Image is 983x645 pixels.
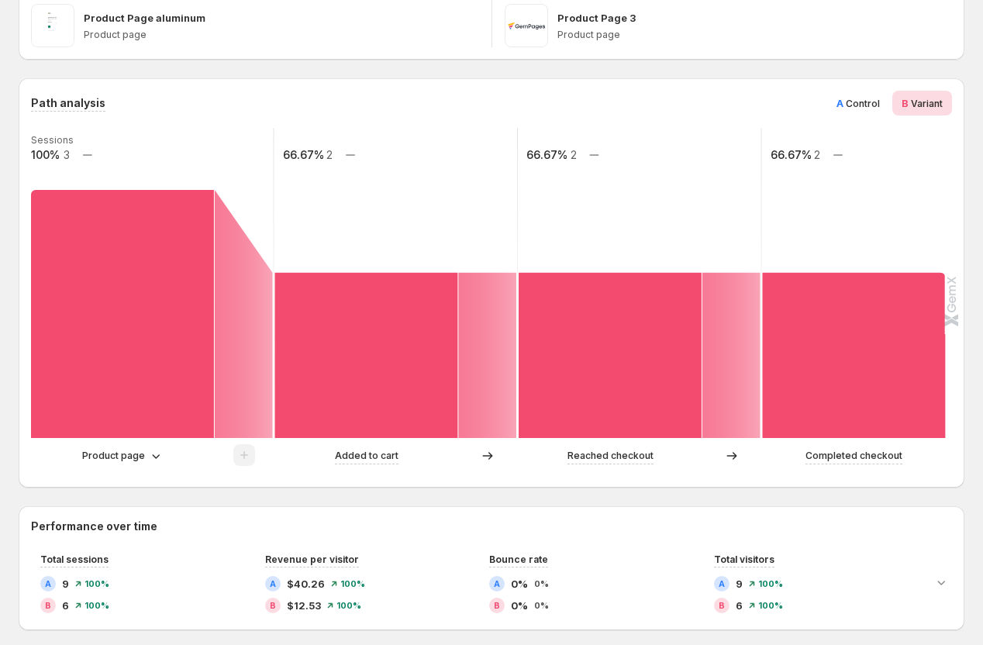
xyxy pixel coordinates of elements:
[814,148,820,161] text: 2
[84,29,479,41] p: Product page
[62,576,69,592] span: 9
[557,29,953,41] p: Product page
[64,148,70,161] text: 3
[31,134,74,146] text: Sessions
[85,601,109,610] span: 100%
[326,148,333,161] text: 2
[494,579,500,588] h2: A
[505,4,548,47] img: Product Page 3
[84,10,205,26] p: Product Page aluminum
[45,579,51,588] h2: A
[846,98,880,109] span: Control
[758,579,783,588] span: 100%
[31,4,74,47] img: Product Page aluminum
[270,601,276,610] h2: B
[534,601,549,610] span: 0%
[911,98,943,109] span: Variant
[31,148,60,161] text: 100%
[494,601,500,610] h2: B
[567,448,654,464] p: Reached checkout
[511,576,528,592] span: 0%
[736,598,743,613] span: 6
[719,601,725,610] h2: B
[489,554,548,565] span: Bounce rate
[62,598,69,613] span: 6
[283,148,324,161] text: 66.67%
[511,598,528,613] span: 0%
[31,519,952,534] h2: Performance over time
[45,601,51,610] h2: B
[736,576,743,592] span: 9
[557,10,636,26] p: Product Page 3
[287,598,321,613] span: $12.53
[270,579,276,588] h2: A
[31,95,105,111] h3: Path analysis
[805,448,902,464] p: Completed checkout
[526,148,567,161] text: 66.67%
[40,554,109,565] span: Total sessions
[714,554,774,565] span: Total visitors
[336,601,361,610] span: 100%
[771,148,812,161] text: 66.67%
[340,579,365,588] span: 100%
[335,448,398,464] p: Added to cart
[571,148,577,161] text: 2
[82,448,145,464] p: Product page
[265,554,359,565] span: Revenue per visitor
[287,576,325,592] span: $40.26
[930,571,952,593] button: Expand chart
[85,579,109,588] span: 100%
[534,579,549,588] span: 0%
[902,97,909,109] span: B
[719,579,725,588] h2: A
[758,601,783,610] span: 100%
[836,97,843,109] span: A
